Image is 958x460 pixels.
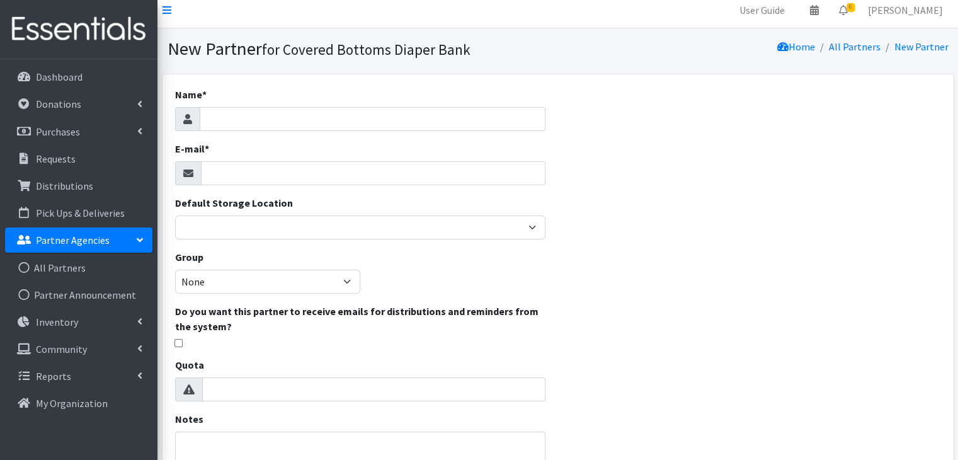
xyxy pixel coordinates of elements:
label: Default Storage Location [175,195,293,210]
p: Reports [36,370,71,382]
a: Donations [5,91,152,117]
p: Partner Agencies [36,234,110,246]
label: E-mail [175,141,209,156]
p: Inventory [36,316,78,328]
label: Notes [175,411,203,427]
a: Partner Announcement [5,282,152,308]
a: My Organization [5,391,152,416]
a: Inventory [5,309,152,335]
a: Distributions [5,173,152,198]
p: Pick Ups & Deliveries [36,207,125,219]
label: Quota [175,357,204,372]
a: All Partners [829,40,881,53]
img: HumanEssentials [5,8,152,50]
p: Donations [36,98,81,110]
p: Requests [36,152,76,165]
a: Requests [5,146,152,171]
p: My Organization [36,397,108,410]
a: All Partners [5,255,152,280]
label: Do you want this partner to receive emails for distributions and reminders from the system? [175,304,545,334]
p: Community [36,343,87,355]
span: 6 [847,3,855,12]
a: Reports [5,364,152,389]
a: Community [5,336,152,362]
a: Pick Ups & Deliveries [5,200,152,226]
h1: New Partner [168,38,554,60]
a: Home [777,40,815,53]
a: Dashboard [5,64,152,89]
p: Purchases [36,125,80,138]
small: for Covered Bottoms Diaper Bank [262,40,470,59]
abbr: required [202,88,207,101]
label: Group [175,250,203,265]
a: New Partner [894,40,949,53]
abbr: required [205,142,209,155]
p: Distributions [36,180,93,192]
p: Dashboard [36,71,83,83]
a: Purchases [5,119,152,144]
a: Partner Agencies [5,227,152,253]
label: Name [175,87,207,102]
